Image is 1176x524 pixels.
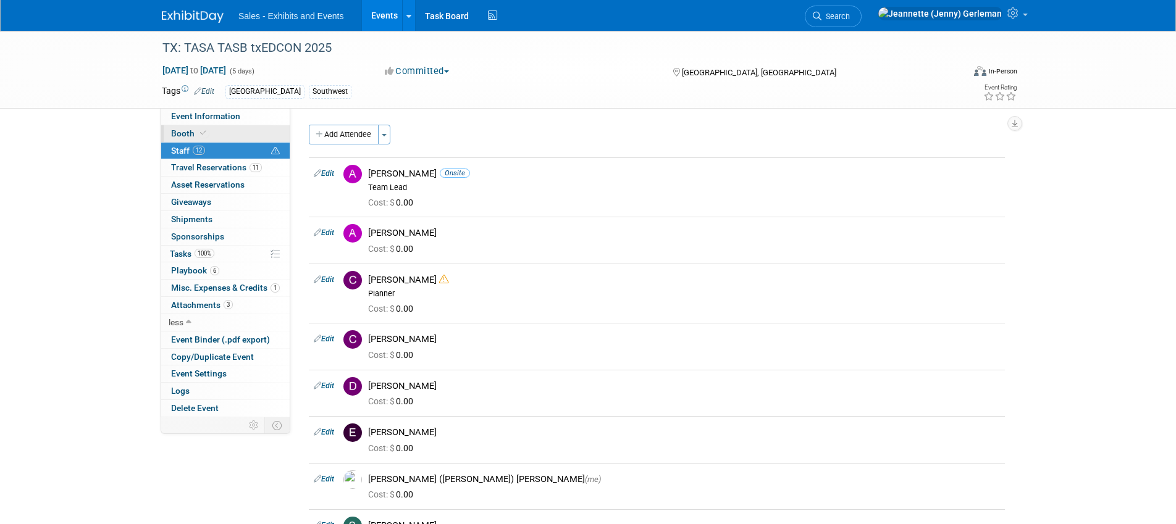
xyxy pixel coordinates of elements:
[161,383,290,399] a: Logs
[224,300,233,309] span: 3
[158,37,944,59] div: TX: TASA TASB txEDCON 2025
[821,12,850,21] span: Search
[368,396,418,406] span: 0.00
[195,249,214,258] span: 100%
[983,85,1017,91] div: Event Rating
[343,423,362,442] img: E.jpg
[171,368,227,378] span: Event Settings
[878,7,1002,20] img: Jeannette (Jenny) Gerleman
[171,403,219,413] span: Delete Event
[368,489,396,499] span: Cost: $
[171,231,224,241] span: Sponsorships
[271,146,280,157] span: Potential Scheduling Conflict -- at least one attendee is tagged in another overlapping event.
[170,249,214,259] span: Tasks
[988,67,1017,76] div: In-Person
[368,274,1000,286] div: [PERSON_NAME]
[368,443,396,453] span: Cost: $
[171,283,280,293] span: Misc. Expenses & Credits
[200,130,206,136] i: Booth reservation complete
[368,380,1000,392] div: [PERSON_NAME]
[161,211,290,228] a: Shipments
[171,386,190,396] span: Logs
[585,475,601,484] span: (me)
[890,64,1017,83] div: Event Format
[171,335,270,344] span: Event Binder (.pdf export)
[171,197,211,207] span: Giveaways
[368,168,1000,180] div: [PERSON_NAME]
[343,271,362,289] img: C.jpg
[171,128,209,138] span: Booth
[161,159,290,176] a: Travel Reservations11
[368,198,418,207] span: 0.00
[309,85,351,98] div: Southwest
[229,67,254,75] span: (5 days)
[265,417,290,433] td: Toggle Event Tabs
[161,331,290,348] a: Event Binder (.pdf export)
[314,381,334,390] a: Edit
[309,125,379,144] button: Add Attendee
[368,350,418,360] span: 0.00
[210,266,219,275] span: 6
[162,10,224,23] img: ExhibitDay
[243,417,265,433] td: Personalize Event Tab Strip
[440,168,470,178] span: Onsite
[162,65,227,76] span: [DATE] [DATE]
[238,11,343,21] span: Sales - Exhibits and Events
[161,365,290,382] a: Event Settings
[225,85,304,98] div: [GEOGRAPHIC_DATA]
[161,143,290,159] a: Staff12
[314,428,334,436] a: Edit
[368,304,396,314] span: Cost: $
[368,289,1000,299] div: Planner
[194,87,214,96] a: Edit
[314,475,334,483] a: Edit
[368,396,396,406] span: Cost: $
[343,377,362,396] img: D.jpg
[368,198,396,207] span: Cost: $
[162,85,214,99] td: Tags
[171,180,245,189] span: Asset Reservations
[368,227,1000,239] div: [PERSON_NAME]
[368,473,1000,485] div: [PERSON_NAME] ([PERSON_NAME]) [PERSON_NAME]
[314,228,334,237] a: Edit
[193,146,205,155] span: 12
[682,68,836,77] span: [GEOGRAPHIC_DATA], [GEOGRAPHIC_DATA]
[171,214,212,224] span: Shipments
[368,183,1000,193] div: Team Lead
[380,65,454,78] button: Committed
[368,333,1000,345] div: [PERSON_NAME]
[161,400,290,417] a: Delete Event
[271,283,280,293] span: 1
[161,125,290,142] a: Booth
[161,280,290,296] a: Misc. Expenses & Credits1
[439,275,448,284] i: Double-book Warning!
[169,317,183,327] span: less
[161,349,290,365] a: Copy/Duplicate Event
[368,426,1000,438] div: [PERSON_NAME]
[974,66,986,76] img: Format-Inperson.png
[343,330,362,349] img: C.jpg
[161,314,290,331] a: less
[161,194,290,210] a: Giveaways
[368,244,396,254] span: Cost: $
[314,335,334,343] a: Edit
[250,163,262,172] span: 11
[368,489,418,499] span: 0.00
[161,246,290,262] a: Tasks100%
[161,177,290,193] a: Asset Reservations
[161,228,290,245] a: Sponsorships
[161,108,290,125] a: Event Information
[368,443,418,453] span: 0.00
[368,244,418,254] span: 0.00
[314,275,334,284] a: Edit
[343,165,362,183] img: A.jpg
[188,65,200,75] span: to
[171,352,254,362] span: Copy/Duplicate Event
[161,262,290,279] a: Playbook6
[805,6,862,27] a: Search
[171,162,262,172] span: Travel Reservations
[368,304,418,314] span: 0.00
[343,224,362,243] img: A.jpg
[171,300,233,310] span: Attachments
[368,350,396,360] span: Cost: $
